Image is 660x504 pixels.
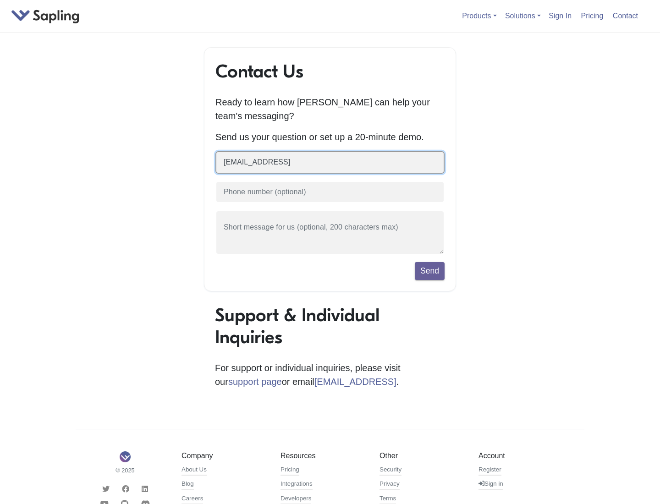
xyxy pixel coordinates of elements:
a: Products [462,12,496,20]
p: Send us your question or set up a 20-minute demo. [215,130,445,144]
a: Pricing [577,8,607,23]
button: Send [415,262,445,279]
input: Business email (required) [215,151,445,174]
a: Sign In [545,8,575,23]
h5: Company [181,451,267,460]
a: Sign in [478,479,503,490]
p: For support or individual inquiries, please visit our or email . [215,361,445,389]
h5: Resources [280,451,366,460]
a: support page [228,377,282,387]
small: © 2025 [82,466,168,475]
a: Solutions [505,12,541,20]
i: LinkedIn [142,485,148,493]
a: Security [379,465,401,476]
input: Phone number (optional) [215,181,445,203]
h5: Account [478,451,564,460]
i: Twitter [102,485,110,493]
h5: Other [379,451,465,460]
a: Contact [609,8,642,23]
a: Blog [181,479,194,490]
a: Pricing [280,465,299,476]
a: Privacy [379,479,400,490]
img: Sapling Logo [120,451,131,462]
a: Integrations [280,479,313,490]
a: About Us [181,465,207,476]
a: Register [478,465,501,476]
h1: Contact Us [215,60,445,82]
i: Facebook [122,485,129,493]
a: [EMAIL_ADDRESS] [314,377,396,387]
h1: Support & Individual Inquiries [215,304,445,348]
p: Ready to learn how [PERSON_NAME] can help your team's messaging? [215,95,445,123]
